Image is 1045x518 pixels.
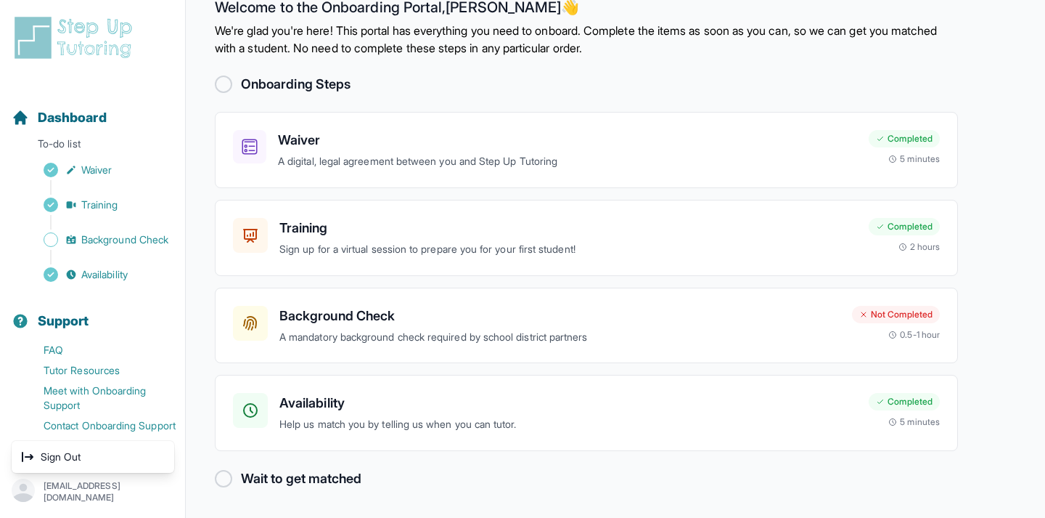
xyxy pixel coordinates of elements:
[279,241,857,258] p: Sign up for a virtual session to prepare you for your first student!
[38,108,107,128] span: Dashboard
[898,241,940,253] div: 2 hours
[279,393,857,413] h3: Availability
[12,340,185,360] a: FAQ
[12,264,185,285] a: Availability
[215,112,958,188] a: WaiverA digital, legal agreement between you and Step Up TutoringCompleted5 minutes
[869,130,940,147] div: Completed
[279,218,857,238] h3: Training
[241,74,351,94] h2: Onboarding Steps
[12,195,185,215] a: Training
[6,137,179,157] p: To-do list
[278,130,857,150] h3: Waiver
[38,311,89,331] span: Support
[869,393,940,410] div: Completed
[215,22,958,57] p: We're glad you're here! This portal has everything you need to onboard. Complete the items as soo...
[278,153,857,170] p: A digital, legal agreement between you and Step Up Tutoring
[12,416,185,436] a: Contact Onboarding Support
[215,200,958,276] a: TrainingSign up for a virtual session to prepare you for your first student!Completed2 hours
[215,288,958,364] a: Background CheckA mandatory background check required by school district partnersNot Completed0.5...
[12,15,141,61] img: logo
[279,416,857,433] p: Help us match you by telling us when you can tutor.
[241,469,361,489] h2: Wait to get matched
[888,329,940,341] div: 0.5-1 hour
[81,267,128,282] span: Availability
[81,163,112,177] span: Waiver
[15,444,171,470] a: Sign Out
[279,306,840,326] h3: Background Check
[12,441,174,473] div: [EMAIL_ADDRESS][DOMAIN_NAME]
[6,288,179,337] button: Support
[81,232,168,247] span: Background Check
[279,329,840,346] p: A mandatory background check required by school district partners
[44,480,173,503] p: [EMAIL_ADDRESS][DOMAIN_NAME]
[12,230,185,250] a: Background Check
[81,198,118,212] span: Training
[869,218,940,235] div: Completed
[215,375,958,451] a: AvailabilityHelp us match you by telling us when you can tutor.Completed5 minutes
[888,416,940,428] div: 5 minutes
[12,160,185,180] a: Waiver
[12,360,185,381] a: Tutor Resources
[12,479,173,505] button: [EMAIL_ADDRESS][DOMAIN_NAME]
[852,306,940,323] div: Not Completed
[12,381,185,416] a: Meet with Onboarding Support
[12,108,107,128] a: Dashboard
[6,84,179,134] button: Dashboard
[888,153,940,165] div: 5 minutes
